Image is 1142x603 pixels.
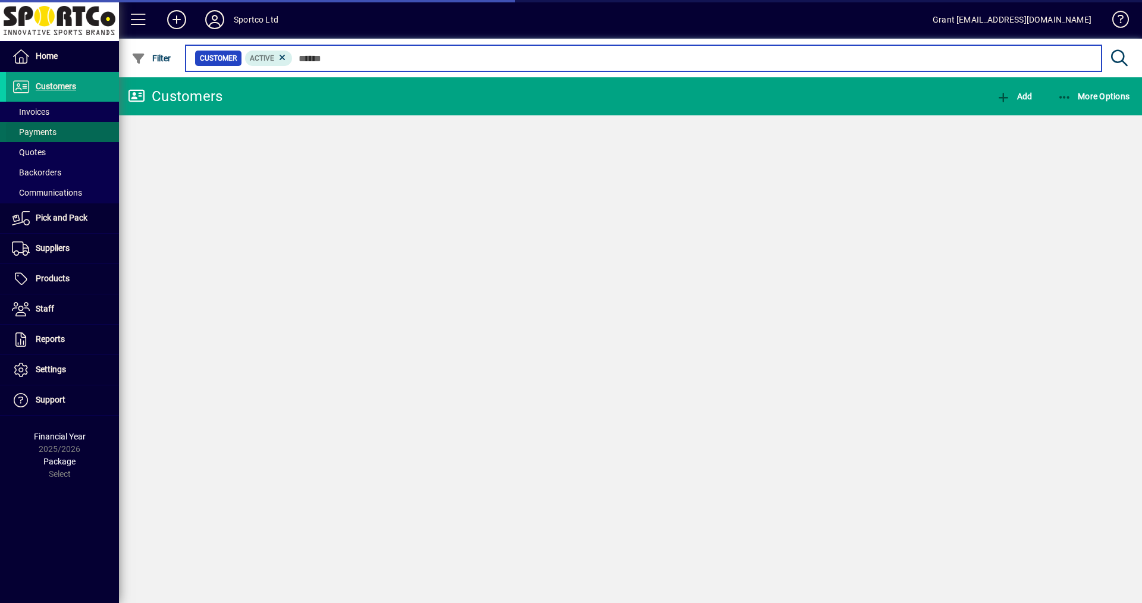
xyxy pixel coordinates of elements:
a: Home [6,42,119,71]
span: Add [996,92,1032,101]
span: Suppliers [36,243,70,253]
span: Payments [12,127,57,137]
a: Knowledge Base [1103,2,1127,41]
a: Suppliers [6,234,119,263]
span: Communications [12,188,82,197]
span: Support [36,395,65,404]
a: Settings [6,355,119,385]
a: Pick and Pack [6,203,119,233]
button: More Options [1055,86,1133,107]
span: Financial Year [34,432,86,441]
a: Quotes [6,142,119,162]
button: Add [158,9,196,30]
a: Staff [6,294,119,324]
div: Sportco Ltd [234,10,278,29]
span: Package [43,457,76,466]
span: Settings [36,365,66,374]
span: Reports [36,334,65,344]
a: Support [6,385,119,415]
span: Active [250,54,274,62]
button: Profile [196,9,234,30]
span: Home [36,51,58,61]
span: Customers [36,81,76,91]
a: Backorders [6,162,119,183]
a: Payments [6,122,119,142]
span: Filter [131,54,171,63]
span: More Options [1058,92,1130,101]
a: Reports [6,325,119,354]
mat-chip: Activation Status: Active [245,51,293,66]
div: Customers [128,87,222,106]
span: Customer [200,52,237,64]
span: Staff [36,304,54,313]
a: Invoices [6,102,119,122]
span: Quotes [12,147,46,157]
div: Grant [EMAIL_ADDRESS][DOMAIN_NAME] [933,10,1091,29]
button: Add [993,86,1035,107]
span: Products [36,274,70,283]
span: Pick and Pack [36,213,87,222]
a: Communications [6,183,119,203]
span: Backorders [12,168,61,177]
button: Filter [128,48,174,69]
span: Invoices [12,107,49,117]
a: Products [6,264,119,294]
